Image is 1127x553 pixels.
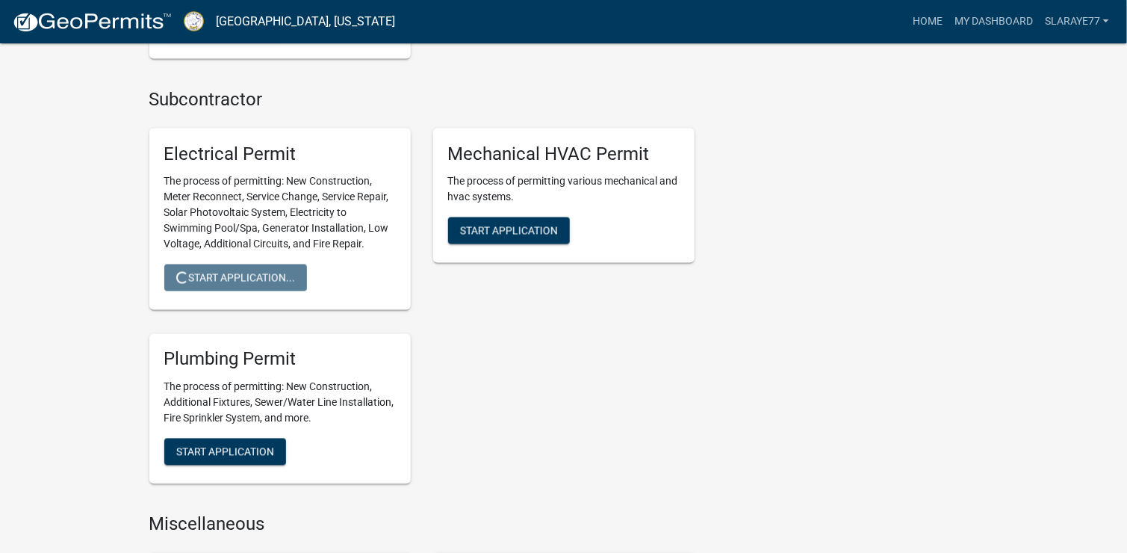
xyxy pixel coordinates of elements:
button: Start Application [164,439,286,466]
p: The process of permitting: New Construction, Meter Reconnect, Service Change, Service Repair, Sol... [164,174,396,253]
span: Start Application [460,225,558,237]
button: Start Application [448,217,570,244]
a: Home [907,7,949,36]
a: My Dashboard [949,7,1039,36]
a: Slaraye77 [1039,7,1115,36]
img: Putnam County, Georgia [184,11,204,31]
span: Start Application [176,445,274,457]
h5: Mechanical HVAC Permit [448,143,680,165]
h4: Miscellaneous [149,514,695,536]
button: Start Application... [164,265,307,291]
p: The process of permitting: New Construction, Additional Fixtures, Sewer/Water Line Installation, ... [164,380,396,427]
h5: Plumbing Permit [164,349,396,371]
h4: Subcontractor [149,89,695,111]
span: Start Application... [176,272,295,284]
a: [GEOGRAPHIC_DATA], [US_STATE] [216,9,395,34]
p: The process of permitting various mechanical and hvac systems. [448,174,680,206]
h5: Electrical Permit [164,143,396,165]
